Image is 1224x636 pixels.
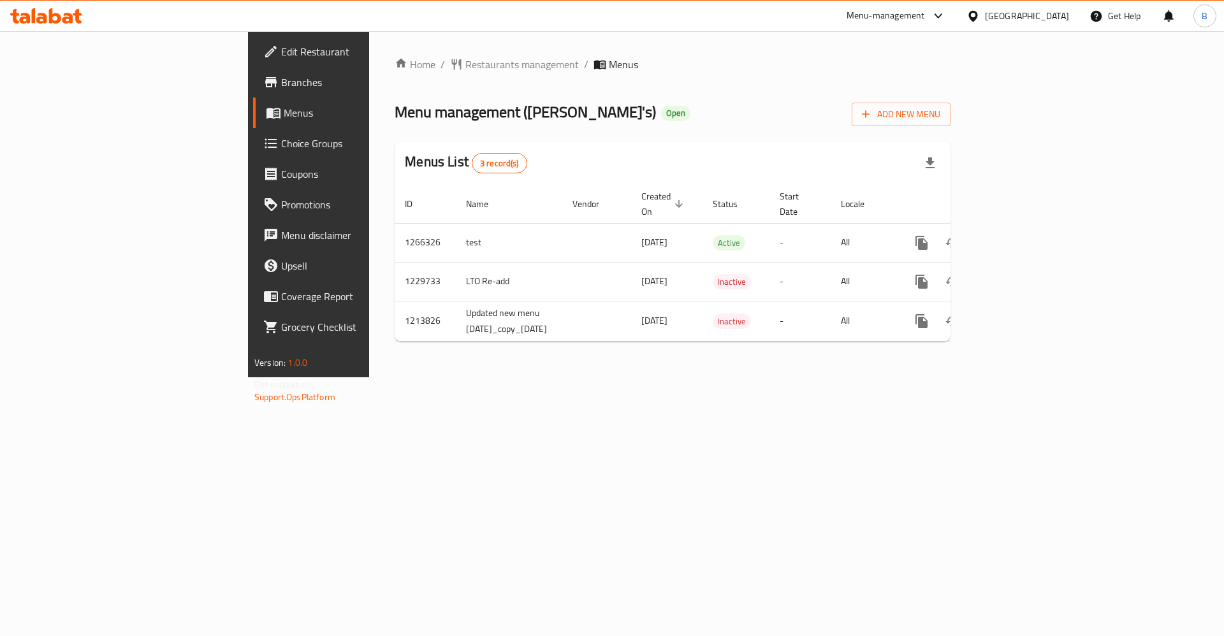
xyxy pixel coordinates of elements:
[456,223,562,262] td: test
[907,228,937,258] button: more
[985,9,1069,23] div: [GEOGRAPHIC_DATA]
[472,157,527,170] span: 3 record(s)
[915,148,945,178] div: Export file
[937,228,968,258] button: Change Status
[1202,9,1207,23] span: B
[907,306,937,336] button: more
[641,234,667,250] span: [DATE]
[713,235,745,250] div: Active
[254,389,335,405] a: Support.OpsPlatform
[465,57,579,72] span: Restaurants management
[281,319,442,335] span: Grocery Checklist
[896,185,1039,224] th: Actions
[780,189,815,219] span: Start Date
[281,166,442,182] span: Coupons
[937,266,968,297] button: Change Status
[661,106,690,121] div: Open
[713,275,751,289] span: Inactive
[847,8,925,24] div: Menu-management
[713,274,751,289] div: Inactive
[281,136,442,151] span: Choice Groups
[769,223,831,262] td: -
[769,262,831,301] td: -
[937,306,968,336] button: Change Status
[405,196,429,212] span: ID
[253,281,453,312] a: Coverage Report
[281,258,442,273] span: Upsell
[907,266,937,297] button: more
[253,189,453,220] a: Promotions
[769,301,831,341] td: -
[450,57,579,72] a: Restaurants management
[253,159,453,189] a: Coupons
[395,57,951,72] nav: breadcrumb
[288,354,307,371] span: 1.0.0
[584,57,588,72] li: /
[253,36,453,67] a: Edit Restaurant
[281,44,442,59] span: Edit Restaurant
[831,301,896,341] td: All
[661,108,690,119] span: Open
[253,312,453,342] a: Grocery Checklist
[831,262,896,301] td: All
[456,262,562,301] td: LTO Re-add
[281,197,442,212] span: Promotions
[852,103,951,126] button: Add New Menu
[281,75,442,90] span: Branches
[395,185,1039,342] table: enhanced table
[254,354,286,371] span: Version:
[466,196,505,212] span: Name
[281,289,442,304] span: Coverage Report
[254,376,313,393] span: Get support on:
[456,301,562,341] td: Updated new menu [DATE]_copy_[DATE]
[253,128,453,159] a: Choice Groups
[284,105,442,120] span: Menus
[253,220,453,250] a: Menu disclaimer
[253,67,453,98] a: Branches
[641,273,667,289] span: [DATE]
[713,236,745,250] span: Active
[831,223,896,262] td: All
[841,196,881,212] span: Locale
[862,106,940,122] span: Add New Menu
[253,250,453,281] a: Upsell
[641,312,667,329] span: [DATE]
[713,314,751,329] span: Inactive
[572,196,616,212] span: Vendor
[609,57,638,72] span: Menus
[641,189,687,219] span: Created On
[713,196,754,212] span: Status
[405,152,527,173] h2: Menus List
[395,98,656,126] span: Menu management ( [PERSON_NAME]'s )
[281,228,442,243] span: Menu disclaimer
[253,98,453,128] a: Menus
[472,153,527,173] div: Total records count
